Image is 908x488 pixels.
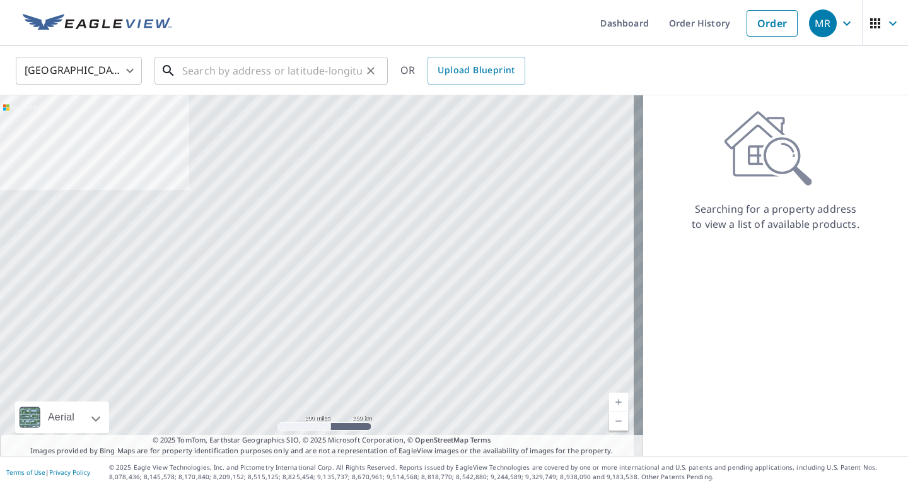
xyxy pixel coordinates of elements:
[109,463,902,482] p: © 2025 Eagle View Technologies, Inc. and Pictometry International Corp. All Rights Reserved. Repo...
[428,57,525,85] a: Upload Blueprint
[15,402,109,433] div: Aerial
[44,402,78,433] div: Aerial
[49,468,90,477] a: Privacy Policy
[609,393,628,412] a: Current Level 5, Zoom In
[6,468,45,477] a: Terms of Use
[609,412,628,431] a: Current Level 5, Zoom Out
[153,435,491,446] span: © 2025 TomTom, Earthstar Geographics SIO, © 2025 Microsoft Corporation, ©
[6,468,90,476] p: |
[415,435,468,444] a: OpenStreetMap
[747,10,798,37] a: Order
[691,201,860,232] p: Searching for a property address to view a list of available products.
[182,53,362,88] input: Search by address or latitude-longitude
[438,62,515,78] span: Upload Blueprint
[362,62,380,80] button: Clear
[470,435,491,444] a: Terms
[16,53,142,88] div: [GEOGRAPHIC_DATA]
[23,14,172,33] img: EV Logo
[809,9,837,37] div: MR
[400,57,525,85] div: OR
